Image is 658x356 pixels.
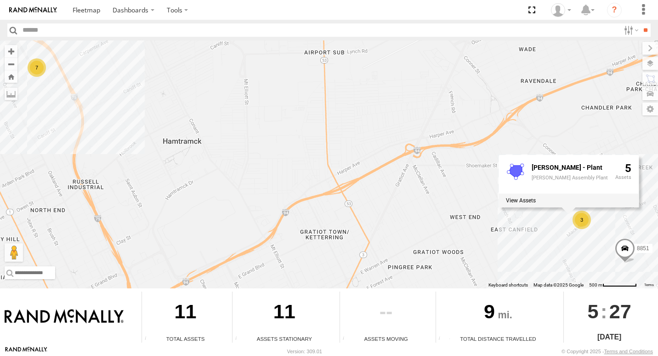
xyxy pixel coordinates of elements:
div: Total Assets [142,335,229,343]
span: 5 [588,292,599,331]
a: Terms (opens in new tab) [644,283,654,287]
div: Total number of assets current stationary. [233,336,246,343]
div: Total number of Enabled Assets [142,336,156,343]
i: ? [607,3,622,17]
div: © Copyright 2025 - [562,349,653,354]
div: : [564,292,654,331]
div: [DATE] [564,332,654,343]
a: Terms and Conditions [604,349,653,354]
label: Map Settings [642,103,658,115]
button: Map Scale: 500 m per 71 pixels [586,282,640,288]
div: 11 [233,292,336,335]
div: 3 [573,211,591,229]
div: 7 [28,58,46,77]
div: Assets Stationary [233,335,336,343]
div: [PERSON_NAME] Assembly Plant [532,175,608,180]
div: 11 [142,292,229,335]
button: Zoom Home [5,70,17,83]
div: Fence Name - MACK - Plant [532,164,608,171]
div: 5 [615,162,631,192]
div: Assets Moving [340,335,432,343]
img: rand-logo.svg [9,7,57,13]
span: Map data ©2025 Google [533,282,584,287]
div: Valeo Dash [548,3,574,17]
label: View assets associated with this fence [506,197,536,204]
div: Total Distance Travelled [436,335,561,343]
label: Measure [5,87,17,100]
button: Keyboard shortcuts [488,282,528,288]
div: Total distance travelled by all assets within specified date range and applied filters [436,336,450,343]
button: Zoom in [5,45,17,57]
button: Zoom out [5,57,17,70]
a: Visit our Website [5,347,47,356]
span: 500 m [589,282,602,287]
img: Rand McNally [5,309,124,325]
span: 27 [609,292,631,331]
button: Drag Pegman onto the map to open Street View [5,243,23,262]
label: Search Filter Options [620,23,640,37]
div: 9 [436,292,561,335]
div: Total number of assets current in transit. [340,336,354,343]
div: Version: 309.01 [287,349,322,354]
span: 8851 [637,245,649,251]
